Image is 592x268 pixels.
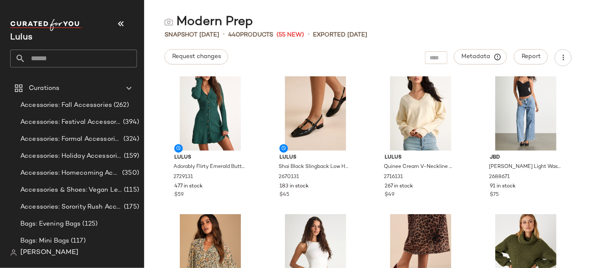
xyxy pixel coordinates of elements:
span: Report [521,53,541,60]
img: svg%3e [10,249,17,256]
span: [PERSON_NAME] [20,248,78,258]
span: Shai Black Slingback Low Heel [PERSON_NAME] [PERSON_NAME] [279,163,351,171]
span: 440 [228,32,240,38]
span: 2688671 [489,173,510,181]
span: 267 in stock [385,183,413,190]
span: Curations [29,84,59,93]
button: Request changes [165,49,228,64]
span: (350) [120,168,139,178]
span: (262) [112,100,129,110]
span: (394) [121,117,139,127]
span: Lulus [174,154,246,162]
span: $59 [174,191,184,199]
span: $45 [279,191,289,199]
span: Bags: Evening Bags [20,219,81,229]
span: Bags: Mini Bags [20,236,69,246]
span: Accessories: Formal Accessories [20,134,122,144]
span: [PERSON_NAME] Light Wash Denim Low-Rise Wide-Leg Jeans [489,163,561,171]
span: (175) [122,202,139,212]
span: Accessories: Sorority Rush Accessories [20,202,122,212]
img: cfy_white_logo.C9jOOHJF.svg [10,19,82,31]
span: • [223,30,225,40]
span: 91 in stock [490,183,516,190]
span: Adorably Flirty Emerald Button-Front Sweater Mini Dress [173,163,246,171]
span: Accessories: Fall Accessories [20,100,112,110]
span: Accessories: Festival Accessories [20,117,121,127]
div: Modern Prep [165,14,253,31]
span: • [307,30,310,40]
span: $49 [385,191,394,199]
span: (125) [81,219,98,229]
span: Quinee Cream V-Neckline Oversized Sweater [384,163,456,171]
span: (324) [122,134,139,144]
button: Metadata [454,49,507,64]
span: 477 in stock [174,183,203,190]
span: $75 [490,191,499,199]
button: Report [514,49,548,64]
span: Snapshot [DATE] [165,31,219,39]
p: Exported [DATE] [313,31,367,39]
span: Accessories: Homecoming Accessories [20,168,120,178]
span: (159) [122,151,139,161]
span: Lulus [385,154,457,162]
span: (117) [69,236,86,246]
span: Request changes [172,53,221,60]
span: Accessories: Holiday Accessories [20,151,122,161]
span: Current Company Name [10,33,32,42]
span: Accessories & Shoes: Vegan Leather [20,185,122,195]
span: Lulus [279,154,352,162]
span: (115) [122,185,139,195]
span: 2670131 [279,173,299,181]
span: 2716131 [384,173,403,181]
div: Products [228,31,273,39]
span: Jbd [490,154,562,162]
span: Metadata [461,53,500,61]
span: 2729131 [173,173,193,181]
span: 183 in stock [279,183,309,190]
img: svg%3e [165,18,173,26]
span: (55 New) [276,31,304,39]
